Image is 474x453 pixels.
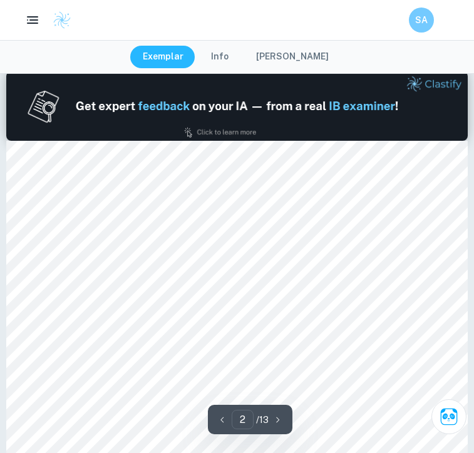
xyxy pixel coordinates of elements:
[244,46,341,68] button: [PERSON_NAME]
[431,399,466,434] button: Ask Clai
[256,413,269,427] p: / 13
[409,8,434,33] button: SA
[53,11,71,29] img: Clastify logo
[45,11,71,29] a: Clastify logo
[198,46,241,68] button: Info
[6,71,468,141] img: Ad
[415,13,429,27] h6: SA
[130,46,196,68] button: Exemplar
